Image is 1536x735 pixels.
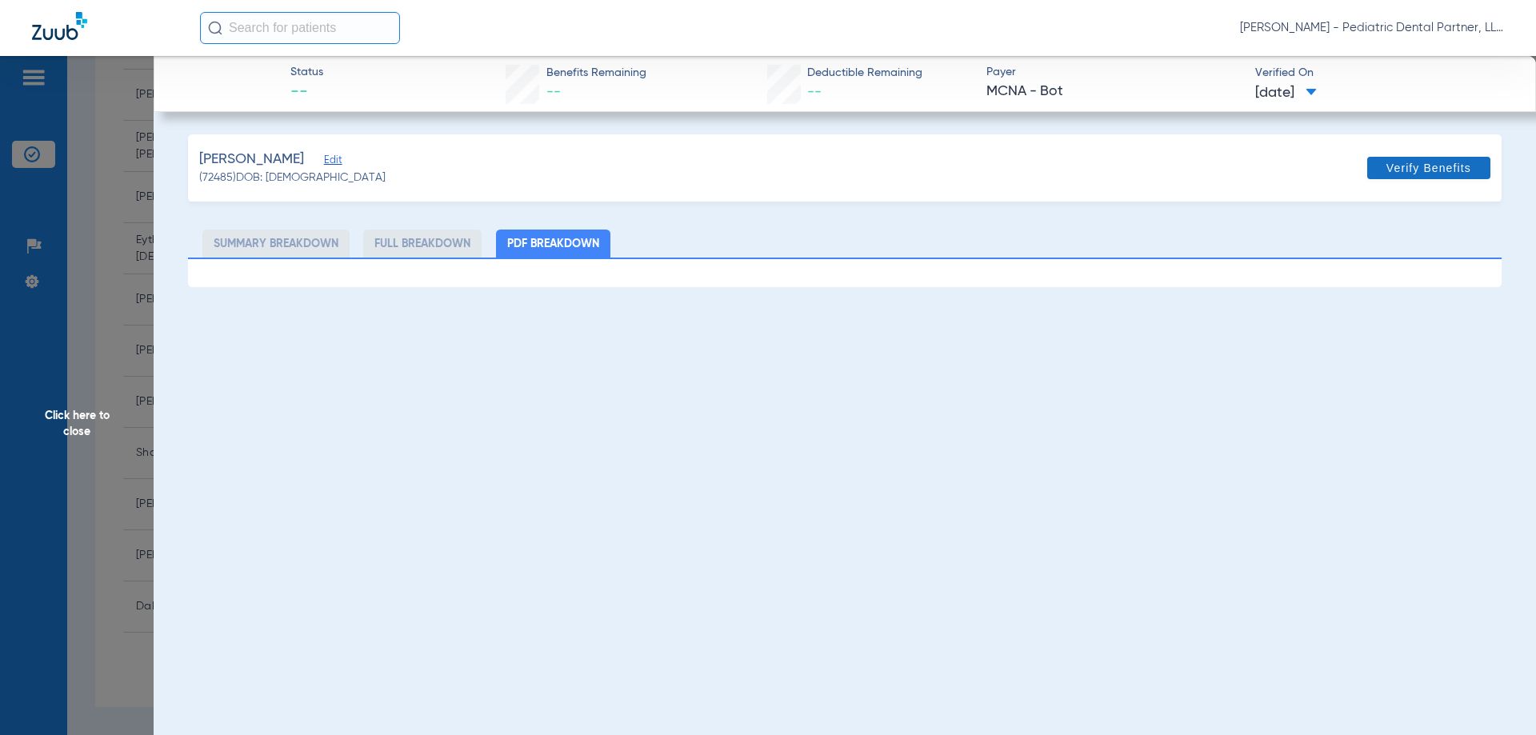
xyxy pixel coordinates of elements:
[807,65,922,82] span: Deductible Remaining
[324,154,338,170] span: Edit
[986,82,1242,102] span: MCNA - Bot
[199,170,386,186] span: (72485) DOB: [DEMOGRAPHIC_DATA]
[1255,83,1317,103] span: [DATE]
[1456,658,1536,735] iframe: Chat Widget
[807,85,822,99] span: --
[32,12,87,40] img: Zuub Logo
[202,230,350,258] li: Summary Breakdown
[290,64,323,81] span: Status
[1240,20,1504,36] span: [PERSON_NAME] - Pediatric Dental Partner, LLP
[546,85,561,99] span: --
[199,150,304,170] span: [PERSON_NAME]
[546,65,646,82] span: Benefits Remaining
[290,82,323,104] span: --
[1255,65,1510,82] span: Verified On
[496,230,610,258] li: PDF Breakdown
[208,21,222,35] img: Search Icon
[200,12,400,44] input: Search for patients
[363,230,482,258] li: Full Breakdown
[986,64,1242,81] span: Payer
[1386,162,1471,174] span: Verify Benefits
[1367,157,1490,179] button: Verify Benefits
